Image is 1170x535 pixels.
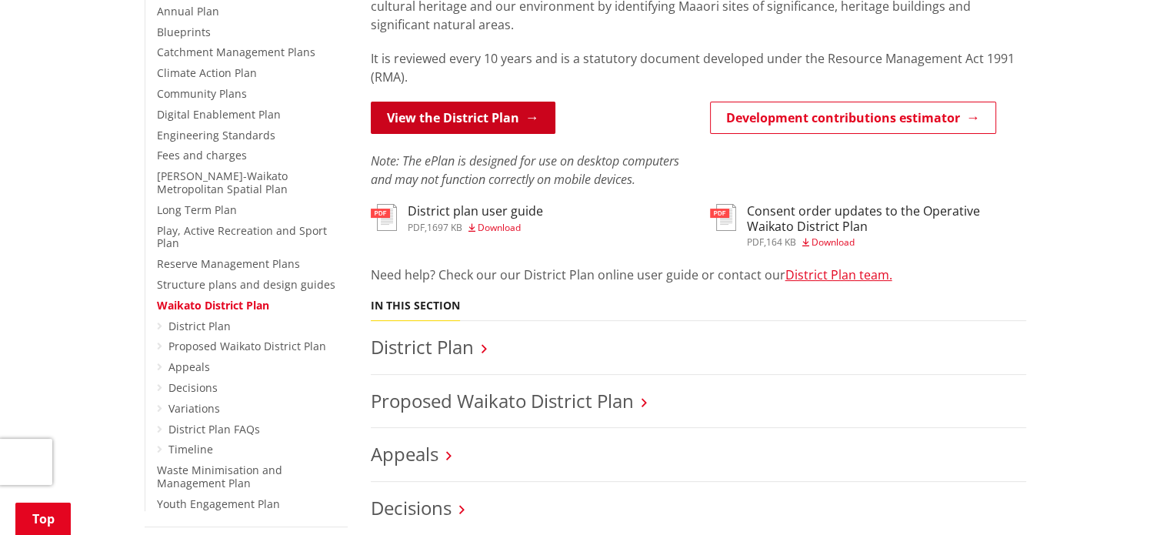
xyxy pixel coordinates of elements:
[408,223,543,232] div: ,
[157,277,335,292] a: Structure plans and design guides
[157,128,275,142] a: Engineering Standards
[157,202,237,217] a: Long Term Plan
[157,45,315,59] a: Catchment Management Plans
[168,442,213,456] a: Timeline
[157,169,288,196] a: [PERSON_NAME]-Waikato Metropolitan Spatial Plan
[371,299,460,313] h5: In this section
[371,441,438,466] a: Appeals
[157,298,269,313] a: Waikato District Plan
[371,388,634,413] a: Proposed Waikato District Plan
[408,221,425,234] span: pdf
[157,256,300,271] a: Reserve Management Plans
[157,25,211,39] a: Blueprints
[157,223,327,251] a: Play, Active Recreation and Sport Plan
[168,380,218,395] a: Decisions
[371,102,555,134] a: View the District Plan
[371,266,1026,284] p: Need help? Check our our District Plan online user guide or contact our
[157,4,219,18] a: Annual Plan
[157,65,257,80] a: Climate Action Plan
[168,359,210,374] a: Appeals
[168,339,326,353] a: Proposed Waikato District Plan
[478,221,521,234] span: Download
[371,334,474,359] a: District Plan
[766,236,796,249] span: 164 KB
[157,86,247,101] a: Community Plans
[427,221,462,234] span: 1697 KB
[1099,470,1155,526] iframe: Messenger Launcher
[785,266,892,283] a: District Plan team.
[371,204,543,232] a: District plan user guide pdf,1697 KB Download
[747,204,1026,233] h3: Consent order updates to the Operative Waikato District Plan
[710,204,1026,246] a: Consent order updates to the Operative Waikato District Plan pdf,164 KB Download
[157,463,282,490] a: Waste Minimisation and Management Plan
[408,204,543,219] h3: District plan user guide
[812,236,855,249] span: Download
[710,102,996,134] a: Development contributions estimator
[371,49,1026,86] p: It is reviewed every 10 years and is a statutory document developed under the Resource Management...
[747,238,1026,247] div: ,
[371,204,397,231] img: document-pdf.svg
[168,422,260,436] a: District Plan FAQs
[747,236,764,249] span: pdf
[157,148,247,162] a: Fees and charges
[371,152,679,188] em: Note: The ePlan is designed for use on desktop computers and may not function correctly on mobile...
[168,319,231,333] a: District Plan
[710,204,736,231] img: document-pdf.svg
[168,401,220,416] a: Variations
[371,495,452,520] a: Decisions
[15,503,71,535] a: Top
[157,107,281,122] a: Digital Enablement Plan
[157,497,280,511] a: Youth Engagement Plan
